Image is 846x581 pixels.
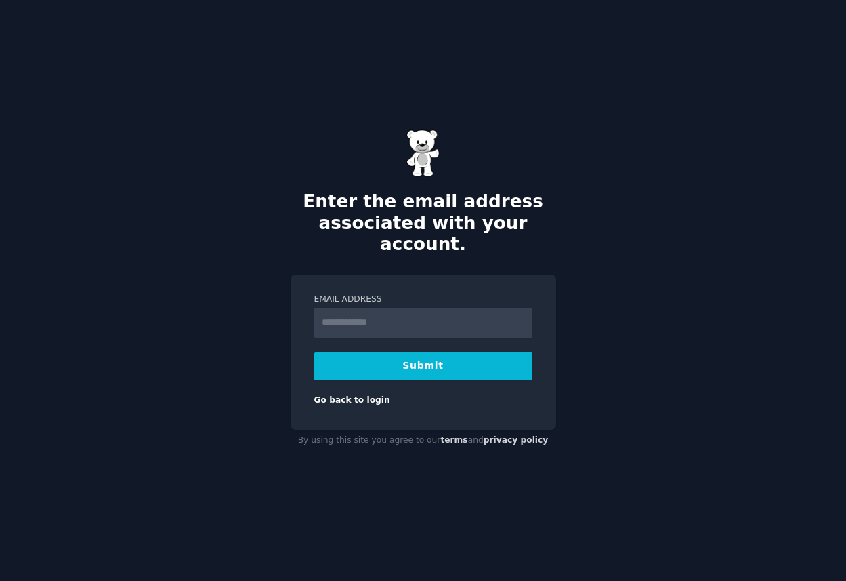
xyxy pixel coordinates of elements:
[484,435,549,445] a: privacy policy
[314,294,532,306] label: Email Address
[440,435,467,445] a: terms
[406,129,440,177] img: Gummy Bear
[291,430,556,452] div: By using this site you agree to our and
[314,395,390,405] a: Go back to login
[314,352,532,380] button: Submit
[291,191,556,256] h2: Enter the email address associated with your account.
